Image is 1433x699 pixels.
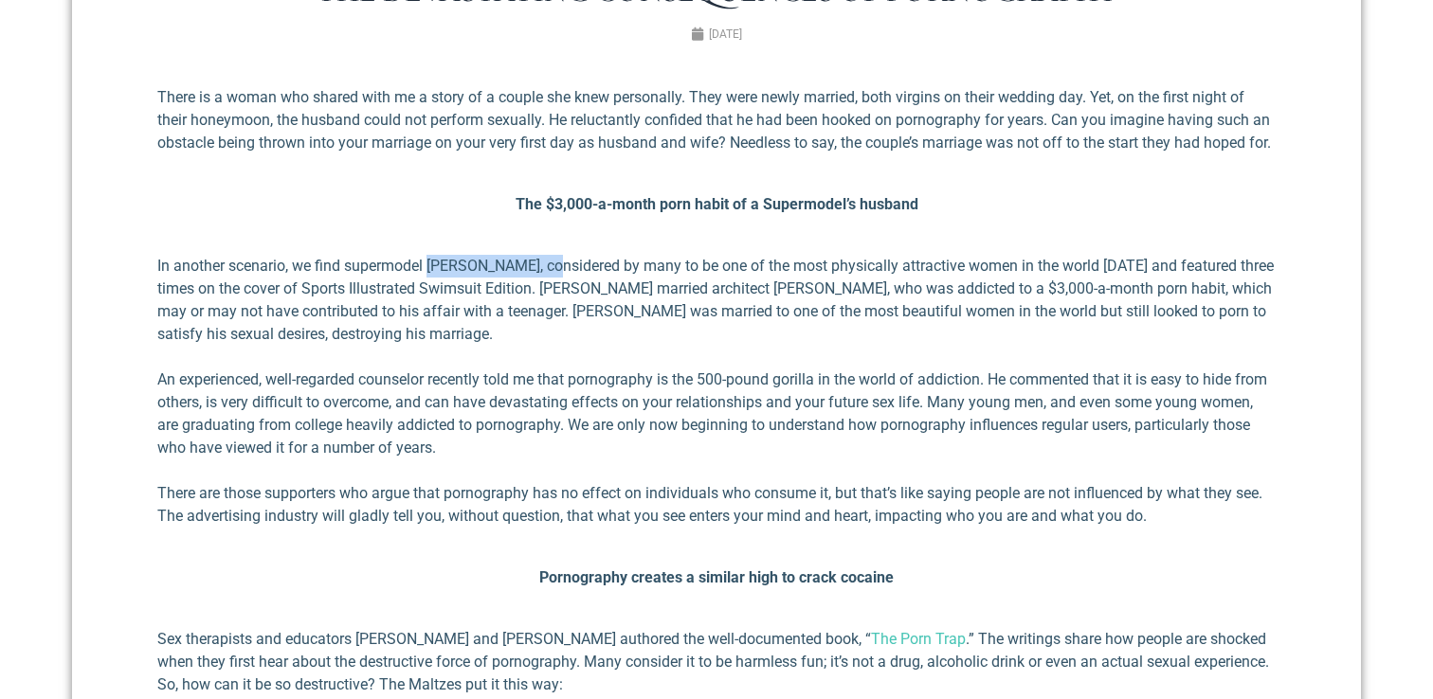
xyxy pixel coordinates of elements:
p: In another scenario, we find supermodel [PERSON_NAME], considered by many to be one of the most p... [157,255,1276,346]
p: There are those supporters who argue that pornography has no effect on individuals who consume it... [157,482,1276,528]
p: An experienced, well-regarded counselor recently told me that pornography is the 500-pound gorill... [157,368,1276,459]
strong: Pornography creates a similar high to crack cocaine [539,568,894,586]
strong: The $3,000-a-month porn habit of a Supermodel’s husband [516,195,918,213]
p: There is a woman who shared with me a story of a couple she knew personally. They were newly marr... [157,86,1276,154]
time: [DATE] [709,27,742,41]
p: Sex therapists and educators [PERSON_NAME] and [PERSON_NAME] authored the well-documented book, “... [157,628,1276,696]
a: [DATE] [691,26,742,43]
a: The Porn Trap [871,630,966,648]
